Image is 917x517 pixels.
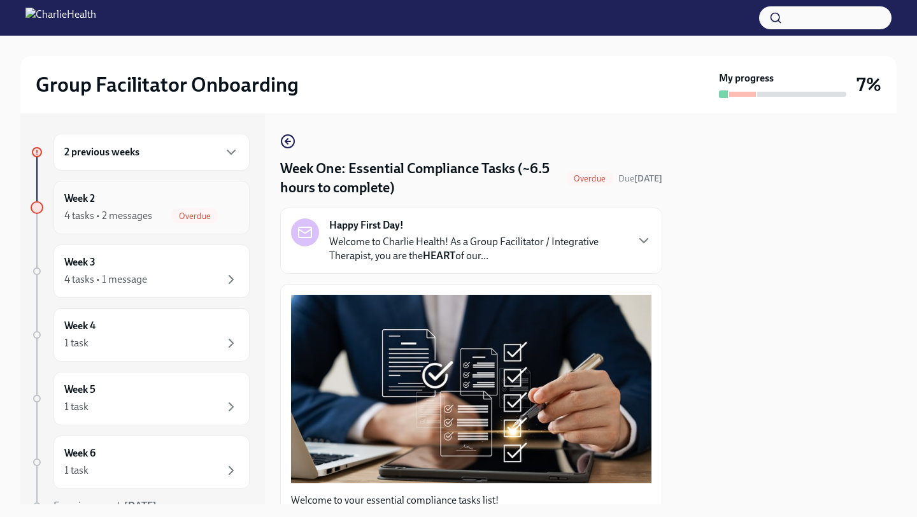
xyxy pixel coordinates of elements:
[64,319,96,333] h6: Week 4
[423,250,455,262] strong: HEART
[64,192,95,206] h6: Week 2
[719,71,774,85] strong: My progress
[64,209,152,223] div: 4 tasks • 2 messages
[857,73,881,96] h3: 7%
[329,235,626,263] p: Welcome to Charlie Health! As a Group Facilitator / Integrative Therapist, you are the of our...
[171,211,218,221] span: Overdue
[124,500,157,512] strong: [DATE]
[64,255,96,269] h6: Week 3
[53,134,250,171] div: 2 previous weeks
[64,464,89,478] div: 1 task
[64,273,147,287] div: 4 tasks • 1 message
[31,436,250,489] a: Week 61 task
[64,336,89,350] div: 1 task
[329,218,404,232] strong: Happy First Day!
[31,181,250,234] a: Week 24 tasks • 2 messagesOverdue
[25,8,96,28] img: CharlieHealth
[64,383,96,397] h6: Week 5
[64,400,89,414] div: 1 task
[31,308,250,362] a: Week 41 task
[31,244,250,298] a: Week 34 tasks • 1 message
[618,173,662,184] span: Due
[291,493,651,507] p: Welcome to your essential compliance tasks list!
[31,372,250,425] a: Week 51 task
[53,500,157,512] span: Experience ends
[634,173,662,184] strong: [DATE]
[566,174,613,183] span: Overdue
[36,72,299,97] h2: Group Facilitator Onboarding
[64,446,96,460] h6: Week 6
[280,159,561,197] h4: Week One: Essential Compliance Tasks (~6.5 hours to complete)
[618,173,662,185] span: September 9th, 2025 10:00
[291,295,651,483] button: Zoom image
[64,145,139,159] h6: 2 previous weeks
